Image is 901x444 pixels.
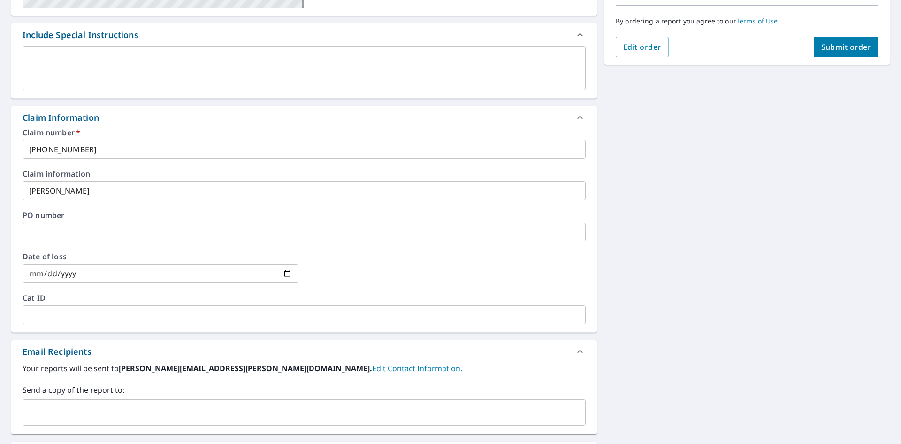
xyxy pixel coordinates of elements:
[814,37,879,57] button: Submit order
[23,253,298,260] label: Date of loss
[23,384,586,396] label: Send a copy of the report to:
[23,111,99,124] div: Claim Information
[23,29,138,41] div: Include Special Instructions
[616,17,878,25] p: By ordering a report you agree to our
[23,170,586,178] label: Claim information
[11,23,597,46] div: Include Special Instructions
[372,363,462,374] a: EditContactInfo
[23,294,586,302] label: Cat ID
[23,345,92,358] div: Email Recipients
[23,363,586,374] label: Your reports will be sent to
[11,340,597,363] div: Email Recipients
[821,42,871,52] span: Submit order
[616,37,669,57] button: Edit order
[23,211,586,219] label: PO number
[11,106,597,129] div: Claim Information
[736,16,778,25] a: Terms of Use
[23,129,586,136] label: Claim number
[623,42,661,52] span: Edit order
[119,363,372,374] b: [PERSON_NAME][EMAIL_ADDRESS][PERSON_NAME][DOMAIN_NAME].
